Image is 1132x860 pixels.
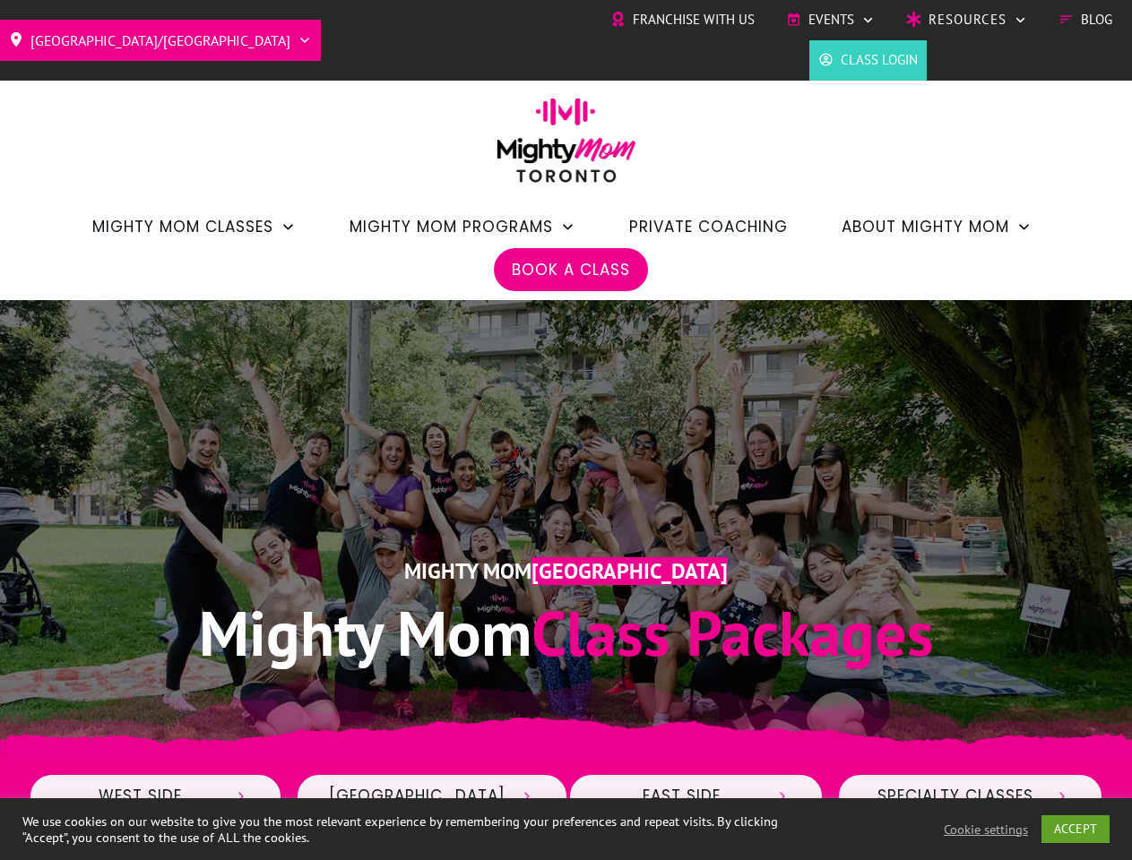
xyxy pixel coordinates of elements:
a: Specialty Classes [837,773,1103,820]
span: East Side [601,787,761,806]
span: Resources [929,6,1007,33]
a: Events [786,6,875,33]
span: [GEOGRAPHIC_DATA] [531,557,728,585]
a: Mighty Mom Programs [350,211,575,242]
span: Franchise with Us [633,6,755,33]
span: Class Login [841,47,918,73]
span: Mighty Mom [404,557,531,585]
a: East Side [568,773,824,820]
a: Book a Class [512,254,630,285]
img: mightymom-logo-toronto [488,98,645,195]
h1: Class Packages [48,592,1085,674]
span: [GEOGRAPHIC_DATA]/[GEOGRAPHIC_DATA] [30,26,290,55]
span: [GEOGRAPHIC_DATA] [329,787,506,806]
a: ACCEPT [1041,815,1110,843]
a: Franchise with Us [610,6,755,33]
span: West Side [62,787,220,806]
span: Mighty Mom Classes [92,211,273,242]
span: Specialty Classes [870,787,1041,806]
a: [GEOGRAPHIC_DATA]/[GEOGRAPHIC_DATA] [9,26,312,55]
a: Cookie settings [944,821,1028,838]
a: Resources [906,6,1027,33]
span: Blog [1081,6,1112,33]
a: Private Coaching [629,211,788,242]
a: Class Login [818,47,918,73]
a: About Mighty Mom [842,211,1032,242]
a: Blog [1059,6,1112,33]
span: Events [808,6,854,33]
a: [GEOGRAPHIC_DATA] [296,773,568,820]
span: Mighty Mom [199,592,531,673]
span: About Mighty Mom [842,211,1009,242]
a: West Side [29,773,283,820]
a: Mighty Mom Classes [92,211,296,242]
span: Mighty Mom Programs [350,211,553,242]
div: We use cookies on our website to give you the most relevant experience by remembering your prefer... [22,813,783,846]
